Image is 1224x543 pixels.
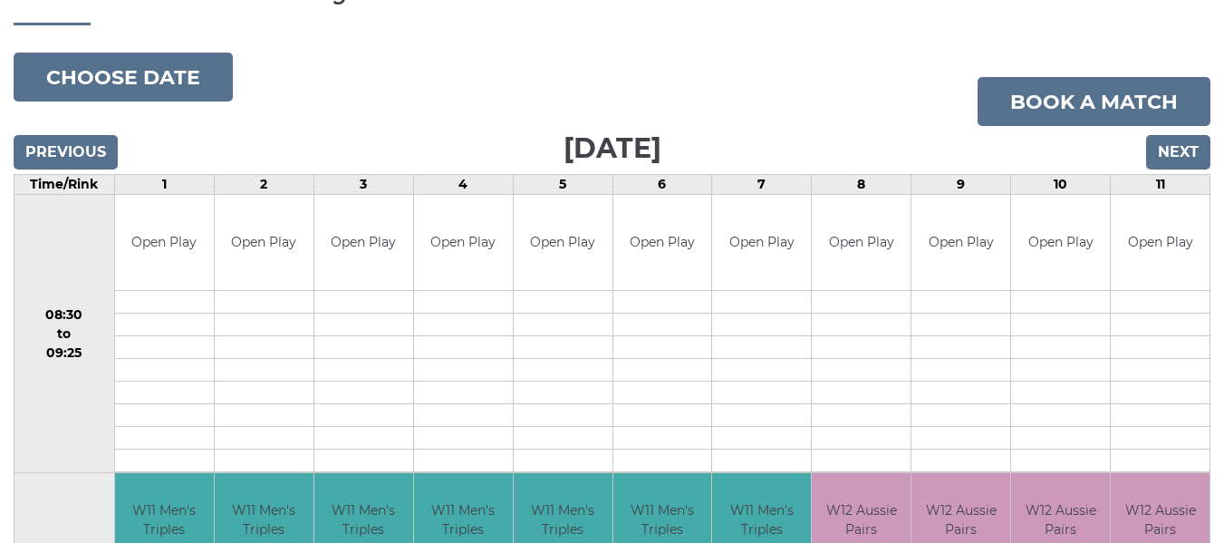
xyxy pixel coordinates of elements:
td: Open Play [215,195,313,290]
td: Open Play [712,195,811,290]
td: Open Play [613,195,712,290]
input: Next [1146,135,1210,170]
td: 8 [812,175,911,195]
td: 7 [712,175,812,195]
td: 4 [413,175,513,195]
td: 6 [612,175,712,195]
td: Open Play [414,195,513,290]
td: Open Play [514,195,612,290]
td: 2 [214,175,313,195]
a: Book a match [978,77,1210,126]
td: 3 [313,175,413,195]
td: Open Play [1011,195,1110,290]
td: Open Play [812,195,911,290]
td: 5 [513,175,612,195]
input: Previous [14,135,118,170]
button: Choose date [14,53,233,102]
td: Time/Rink [14,175,115,195]
td: Open Play [911,195,1010,290]
td: 10 [1011,175,1111,195]
td: Open Play [1111,195,1210,290]
td: 08:30 to 09:25 [14,195,115,473]
td: Open Play [314,195,413,290]
td: Open Play [115,195,214,290]
td: 9 [911,175,1011,195]
td: 1 [114,175,214,195]
td: 11 [1111,175,1210,195]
